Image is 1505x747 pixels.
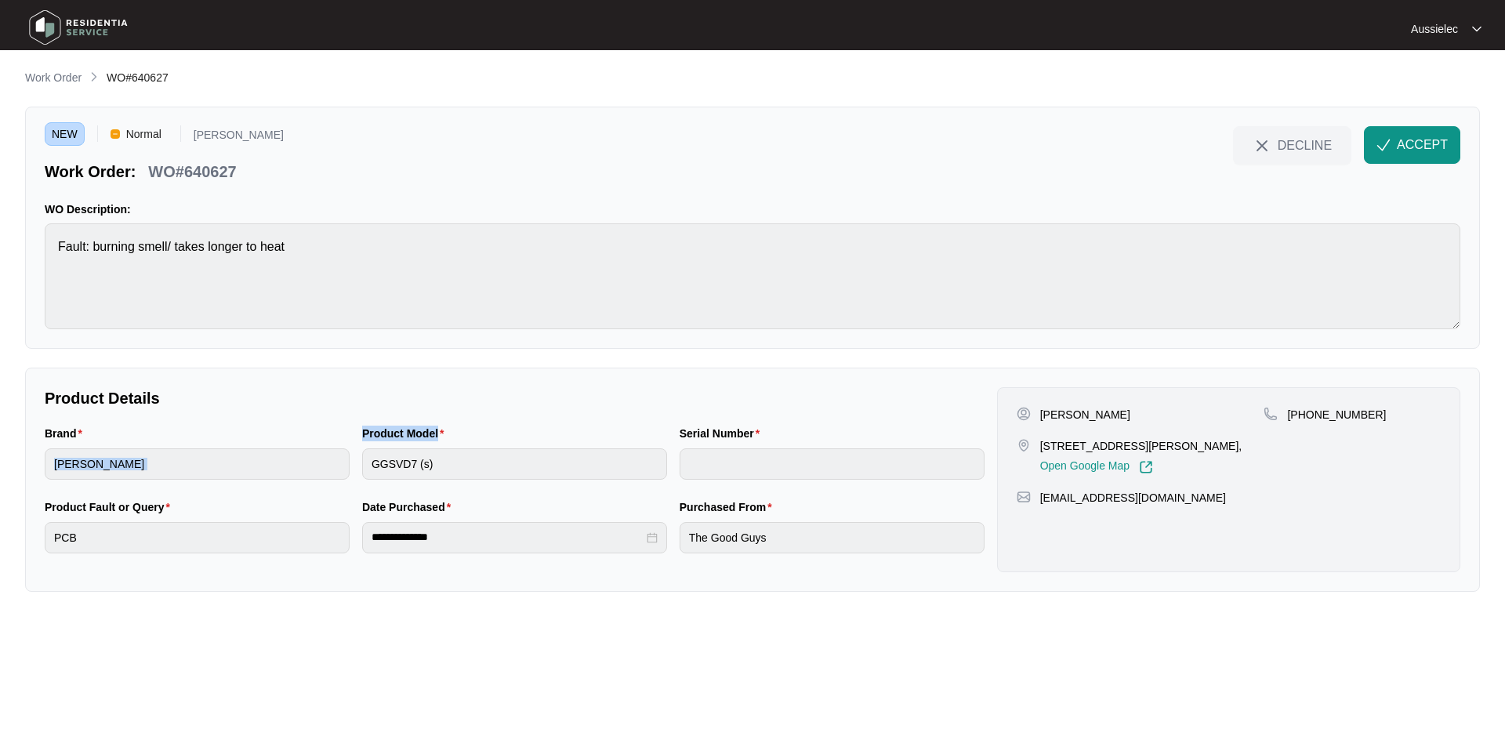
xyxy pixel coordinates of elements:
img: map-pin [1017,438,1031,452]
a: Work Order [22,70,85,87]
label: Date Purchased [362,499,457,515]
img: Vercel Logo [111,129,120,139]
span: ACCEPT [1397,136,1448,154]
span: WO#640627 [107,71,169,84]
button: close-IconDECLINE [1233,126,1351,164]
button: check-IconACCEPT [1364,126,1460,164]
input: Brand [45,448,350,480]
img: residentia service logo [24,4,133,51]
img: Link-External [1139,460,1153,474]
img: map-pin [1264,407,1278,421]
input: Product Model [362,448,667,480]
p: WO Description: [45,201,1460,217]
p: Work Order [25,70,82,85]
p: [EMAIL_ADDRESS][DOMAIN_NAME] [1040,490,1226,506]
p: Product Details [45,387,985,409]
input: Product Fault or Query [45,522,350,553]
span: DECLINE [1278,136,1332,154]
img: map-pin [1017,490,1031,504]
label: Purchased From [680,499,778,515]
p: Work Order: [45,161,136,183]
p: Aussielec [1411,21,1458,37]
label: Product Model [362,426,451,441]
p: [PERSON_NAME] [1040,407,1130,422]
p: [PERSON_NAME] [194,129,284,146]
a: Open Google Map [1040,460,1153,474]
p: [STREET_ADDRESS][PERSON_NAME], [1040,438,1242,454]
label: Product Fault or Query [45,499,176,515]
img: check-Icon [1376,138,1391,152]
img: user-pin [1017,407,1031,421]
img: close-Icon [1253,136,1271,155]
label: Serial Number [680,426,766,441]
span: NEW [45,122,85,146]
span: Normal [120,122,168,146]
input: Purchased From [680,522,985,553]
input: Date Purchased [372,529,644,546]
img: dropdown arrow [1472,25,1481,33]
p: [PHONE_NUMBER] [1287,407,1386,422]
img: chevron-right [88,71,100,83]
input: Serial Number [680,448,985,480]
label: Brand [45,426,89,441]
p: WO#640627 [148,161,236,183]
textarea: Fault: burning smell/ takes longer to heat [45,223,1460,329]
